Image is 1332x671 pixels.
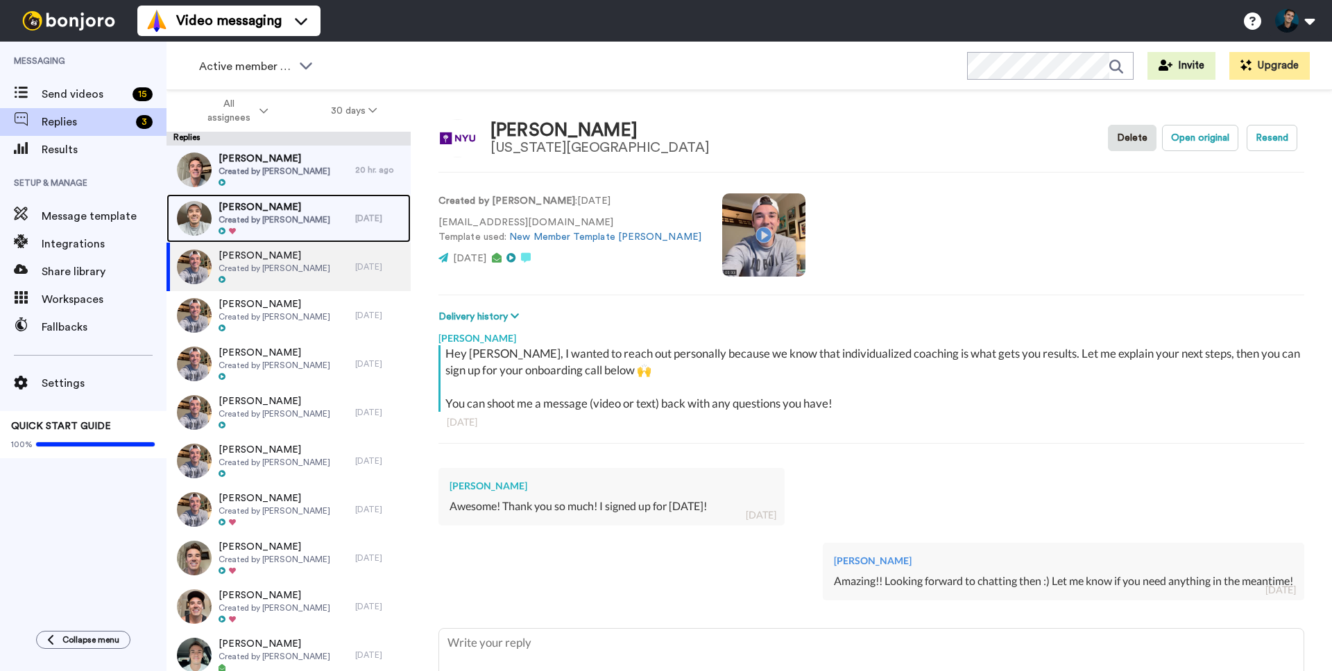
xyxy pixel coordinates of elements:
strong: Created by [PERSON_NAME] [438,196,575,206]
button: Delivery history [438,309,523,324]
span: Integrations [42,236,166,252]
div: Replies [166,132,411,146]
div: Amazing!! Looking forward to chatting then :) Let me know if you need anything in the meantime! [834,573,1293,589]
div: [DATE] [355,504,404,515]
div: [DATE] [447,415,1296,429]
div: Hey [PERSON_NAME], I wanted to reach out personally because we know that individualized coaching ... [445,345,1301,412]
span: Created by [PERSON_NAME] [219,214,330,225]
span: Created by [PERSON_NAME] [219,166,330,177]
a: [PERSON_NAME]Created by [PERSON_NAME][DATE] [166,437,411,485]
img: d4af99e8-0e9b-46f8-a9da-be41813caadd-thumb.jpg [177,589,212,624]
img: vm-color.svg [146,10,168,32]
span: Created by [PERSON_NAME] [219,554,330,565]
p: [EMAIL_ADDRESS][DOMAIN_NAME] Template used: [438,216,701,245]
img: 7f7dd420-9f10-4da0-b582-ae6c9b43b097-thumb.jpg [177,347,212,381]
span: Created by [PERSON_NAME] [219,263,330,274]
span: Created by [PERSON_NAME] [219,602,330,613]
span: [PERSON_NAME] [219,589,330,602]
span: [PERSON_NAME] [219,394,330,408]
img: 7f7dd420-9f10-4da0-b582-ae6c9b43b097-thumb.jpg [177,492,212,527]
p: : [DATE] [438,194,701,209]
span: Results [42,141,166,158]
div: [US_STATE][GEOGRAPHIC_DATA] [490,140,709,155]
img: bj-logo-header-white.svg [17,11,121,31]
a: [PERSON_NAME]Created by [PERSON_NAME][DATE] [166,291,411,340]
img: 7f7dd420-9f10-4da0-b582-ae6c9b43b097-thumb.jpg [177,444,212,478]
span: Created by [PERSON_NAME] [219,360,330,371]
span: [PERSON_NAME] [219,249,330,263]
span: Workspaces [42,291,166,308]
span: QUICK START GUIDE [11,421,111,431]
span: [PERSON_NAME] [219,200,330,214]
div: [DATE] [746,508,776,522]
div: [PERSON_NAME] [438,324,1304,345]
div: 15 [133,87,153,101]
button: Resend [1247,125,1297,151]
div: [DATE] [355,261,404,272]
div: [DATE] [355,310,404,321]
div: [DATE] [355,213,404,224]
a: [PERSON_NAME]Created by [PERSON_NAME][DATE] [166,340,411,388]
img: 7f7dd420-9f10-4da0-b582-ae6c9b43b097-thumb.jpg [177,298,212,333]
img: 7f7dd420-9f10-4da0-b582-ae6c9b43b097-thumb.jpg [177,395,212,430]
a: [PERSON_NAME]Created by [PERSON_NAME]20 hr. ago [166,146,411,194]
span: Fallbacks [42,319,166,335]
img: 7f7dd420-9f10-4da0-b582-ae6c9b43b097-thumb.jpg [177,250,212,284]
span: Send videos [42,86,127,103]
div: [PERSON_NAME] [834,554,1293,568]
span: Message template [42,208,166,225]
img: 3dfa51a9-cd66-4cf9-8cb5-98f460da584d-thumb.jpg [177,541,212,575]
span: [PERSON_NAME] [219,637,330,651]
a: [PERSON_NAME]Created by [PERSON_NAME][DATE] [166,582,411,631]
span: [DATE] [453,254,486,263]
button: Delete [1108,125,1156,151]
img: cd5c5099-17d3-449c-a179-573b34075a32-thumb.jpg [177,201,212,236]
span: [PERSON_NAME] [219,346,330,360]
span: 100% [11,439,33,450]
button: Invite [1147,52,1215,80]
span: Created by [PERSON_NAME] [219,651,330,662]
div: 3 [136,115,153,129]
div: [DATE] [1265,583,1296,597]
img: Image of Kolby Kendrick [438,119,477,157]
a: [PERSON_NAME]Created by [PERSON_NAME][DATE] [166,485,411,534]
div: [DATE] [355,455,404,467]
a: [PERSON_NAME]Created by [PERSON_NAME][DATE] [166,388,411,437]
div: [PERSON_NAME] [450,479,774,493]
span: Active member welcome [199,58,292,75]
img: 5b9c18ba-9c8d-4a93-b86d-e1d5a06968e2-thumb.jpg [177,152,212,187]
span: [PERSON_NAME] [219,297,330,311]
span: [PERSON_NAME] [219,152,330,166]
button: 30 days [300,98,409,123]
span: Share library [42,263,166,280]
div: [DATE] [355,601,404,612]
span: Settings [42,375,166,392]
span: Replies [42,114,130,130]
a: [PERSON_NAME]Created by [PERSON_NAME][DATE] [166,534,411,582]
div: 20 hr. ago [355,164,404,175]
div: [DATE] [355,358,404,369]
a: [PERSON_NAME]Created by [PERSON_NAME][DATE] [166,243,411,291]
div: [DATE] [355,407,404,418]
span: [PERSON_NAME] [219,491,330,505]
span: [PERSON_NAME] [219,540,330,554]
button: All assignees [169,91,300,130]
div: [DATE] [355,552,404,564]
div: Awesome! Thank you so much! I signed up for [DATE]! [450,498,774,514]
button: Collapse menu [36,631,130,649]
button: Open original [1162,125,1238,151]
span: Video messaging [176,11,282,31]
span: Collapse menu [62,634,119,645]
div: [DATE] [355,650,404,661]
button: Upgrade [1229,52,1310,80]
span: Created by [PERSON_NAME] [219,311,330,322]
span: All assignees [200,97,257,125]
a: [PERSON_NAME]Created by [PERSON_NAME][DATE] [166,194,411,243]
span: [PERSON_NAME] [219,443,330,457]
div: [PERSON_NAME] [490,121,709,141]
span: Created by [PERSON_NAME] [219,505,330,516]
span: Created by [PERSON_NAME] [219,457,330,468]
span: Created by [PERSON_NAME] [219,408,330,419]
a: New Member Template [PERSON_NAME] [509,232,701,242]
